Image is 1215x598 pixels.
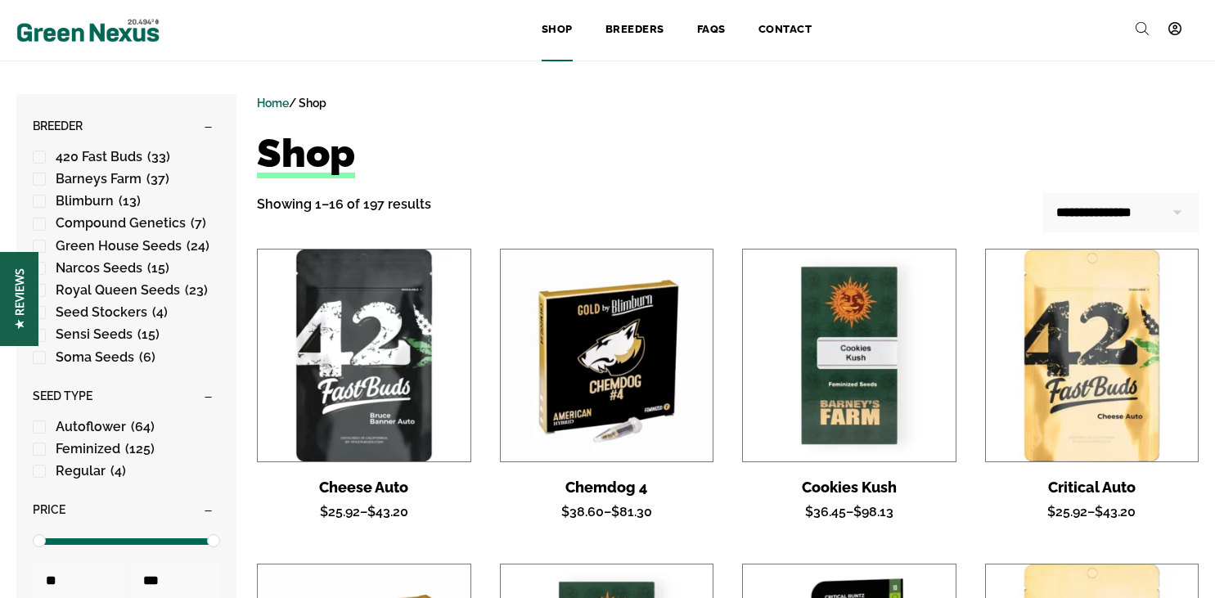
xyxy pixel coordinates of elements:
[257,479,471,497] a: Cheese Auto
[367,504,376,519] span: $
[137,349,155,365] span: (6)
[681,12,742,48] a: FAQs
[56,215,186,231] span: Compound Genetics
[1095,504,1103,519] span: $
[1047,504,1055,519] span: $
[56,419,126,434] span: Autoflower
[805,504,813,519] span: $
[853,504,862,519] span: $
[56,238,182,254] span: Green House Seeds
[151,304,168,320] span: (4)
[525,12,589,48] a: Shop
[56,260,142,276] span: Narcos Seeds
[56,441,120,456] span: Feminized
[109,463,126,479] span: (4)
[1095,504,1136,519] bdi: 43.20
[136,326,160,342] span: (15)
[611,504,652,519] bdi: 81.30
[189,215,206,231] span: (7)
[320,504,360,519] bdi: 25.92
[742,501,956,523] span: –
[257,97,289,110] a: Home
[257,130,1199,178] h1: Shop
[500,501,714,523] span: –
[561,504,604,519] bdi: 38.60
[56,326,133,342] span: Sensi Seeds
[1043,193,1199,232] select: Shop order
[56,193,114,209] span: Blimburn
[124,441,155,456] span: (125)
[56,282,180,298] span: Royal Queen Seeds
[146,149,170,164] span: (33)
[985,501,1199,523] span: –
[257,193,431,215] p: Showing 1–16 of 197 results
[117,193,141,209] span: (13)
[561,504,569,519] span: $
[56,349,134,365] span: Soma Seeds
[742,12,829,48] a: Contact
[853,504,893,519] bdi: 98.13
[257,94,1199,114] nav: Breadcrumb
[589,12,681,48] a: Breeders
[611,504,619,519] span: $
[218,12,1199,48] nav: Site Navigation
[257,501,471,523] span: –
[146,260,169,276] span: (15)
[129,419,155,434] span: (64)
[11,268,27,330] span: ★ Reviews
[500,479,714,497] a: Chemdog 4
[145,171,169,187] span: (37)
[1047,504,1087,519] bdi: 25.92
[805,504,846,519] bdi: 36.45
[56,304,147,320] span: Seed Stockers
[183,282,208,298] span: (23)
[56,149,142,164] span: 420 Fast Buds
[33,119,83,133] span: Breeder
[185,238,209,254] span: (24)
[367,504,408,519] bdi: 43.20
[16,15,160,46] img: Green Nexus
[320,504,328,519] span: $
[56,171,142,187] span: Barneys Farm
[33,389,92,402] span: Seed Type
[56,463,106,479] span: Regular
[33,503,65,516] span: Price
[985,479,1199,497] a: Critical Auto
[742,479,956,497] a: Cookies Kush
